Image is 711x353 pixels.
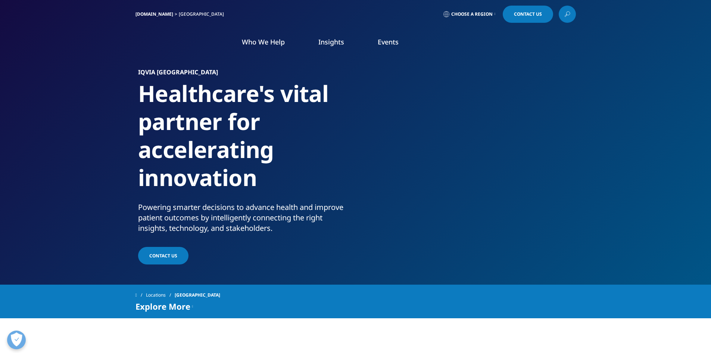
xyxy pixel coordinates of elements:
[146,288,175,302] a: Locations
[138,80,353,202] h1: Healthcare's vital partner for accelerating innovation
[135,302,190,311] span: Explore More
[7,331,26,349] button: Open Preferences
[373,69,573,219] img: 2362team-and-computer-in-collaboration-teamwork-and-meeting-at-desk.jpg
[451,11,493,17] span: Choose a Region
[318,37,344,46] a: Insights
[378,37,399,46] a: Events
[503,6,553,23] a: Contact Us
[242,37,285,46] a: Who We Help
[175,288,220,302] span: [GEOGRAPHIC_DATA]
[198,26,576,61] nav: Primary
[135,11,173,17] a: [DOMAIN_NAME]
[138,202,353,233] div: Powering smarter decisions to advance health and improve patient outcomes by intelligently connec...
[179,11,227,17] div: [GEOGRAPHIC_DATA]
[138,247,188,264] a: Contact Us
[138,69,353,80] h6: IQVIA [GEOGRAPHIC_DATA]
[149,253,177,259] span: Contact Us
[514,12,542,16] span: Contact Us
